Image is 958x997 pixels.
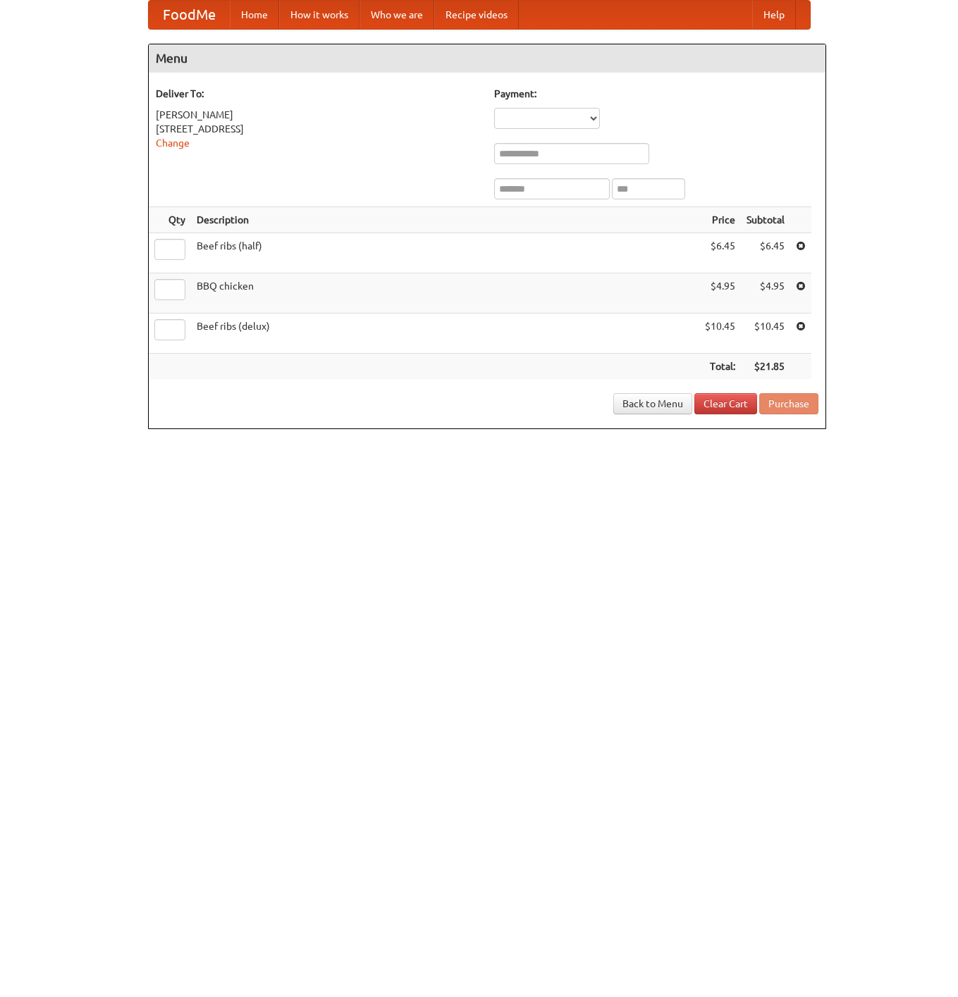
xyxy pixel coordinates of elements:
[741,354,790,380] th: $21.85
[156,137,190,149] a: Change
[699,273,741,314] td: $4.95
[494,87,818,101] h5: Payment:
[191,233,699,273] td: Beef ribs (half)
[741,273,790,314] td: $4.95
[149,44,825,73] h4: Menu
[752,1,796,29] a: Help
[699,233,741,273] td: $6.45
[149,207,191,233] th: Qty
[694,393,757,414] a: Clear Cart
[759,393,818,414] button: Purchase
[156,108,480,122] div: [PERSON_NAME]
[149,1,230,29] a: FoodMe
[156,87,480,101] h5: Deliver To:
[741,314,790,354] td: $10.45
[360,1,434,29] a: Who we are
[699,314,741,354] td: $10.45
[191,273,699,314] td: BBQ chicken
[191,207,699,233] th: Description
[613,393,692,414] a: Back to Menu
[741,207,790,233] th: Subtotal
[191,314,699,354] td: Beef ribs (delux)
[741,233,790,273] td: $6.45
[699,207,741,233] th: Price
[230,1,279,29] a: Home
[699,354,741,380] th: Total:
[156,122,480,136] div: [STREET_ADDRESS]
[434,1,519,29] a: Recipe videos
[279,1,360,29] a: How it works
